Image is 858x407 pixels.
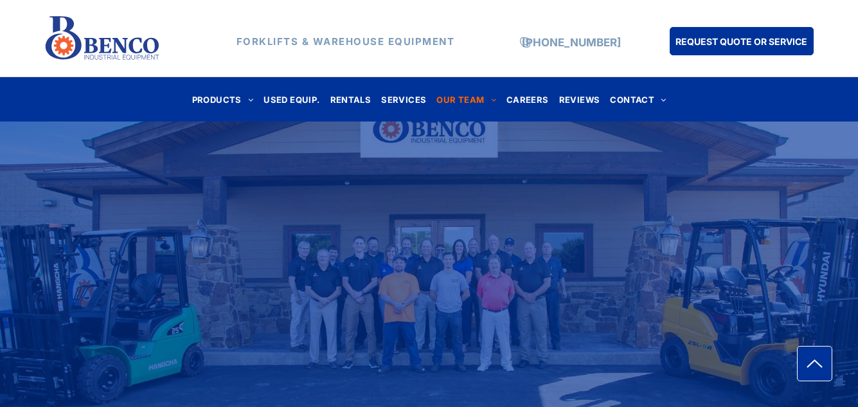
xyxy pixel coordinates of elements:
strong: FORKLIFTS & WAREHOUSE EQUIPMENT [237,35,455,48]
a: CONTACT [605,91,671,108]
a: USED EQUIP. [258,91,325,108]
a: [PHONE_NUMBER] [522,36,621,49]
a: REVIEWS [554,91,605,108]
a: CAREERS [501,91,554,108]
a: OUR TEAM [431,91,501,108]
a: REQUEST QUOTE OR SERVICE [670,27,814,55]
span: REQUEST QUOTE OR SERVICE [675,30,807,53]
a: SERVICES [376,91,431,108]
a: PRODUCTS [187,91,259,108]
a: RENTALS [325,91,377,108]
